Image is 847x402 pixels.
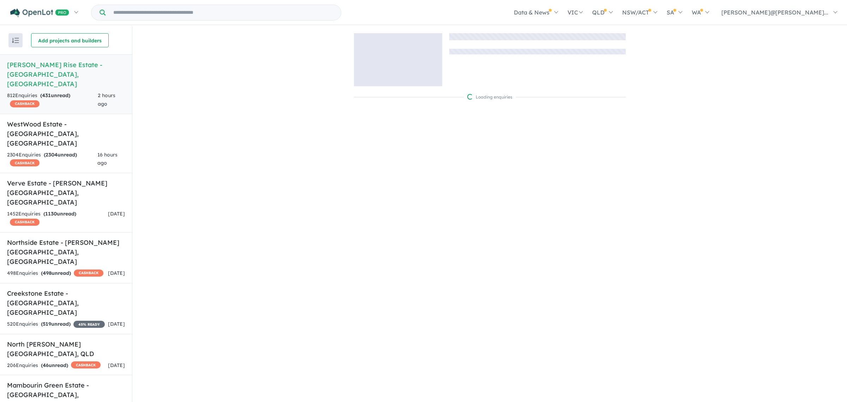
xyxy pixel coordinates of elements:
span: 519 [43,321,51,327]
span: CASHBACK [71,361,101,368]
img: sort.svg [12,38,19,43]
strong: ( unread) [41,270,71,276]
span: [DATE] [108,321,125,327]
button: Add projects and builders [31,33,109,47]
strong: ( unread) [41,362,68,368]
h5: Verve Estate - [PERSON_NAME][GEOGRAPHIC_DATA] , [GEOGRAPHIC_DATA] [7,178,125,207]
input: Try estate name, suburb, builder or developer [107,5,340,20]
span: 46 [43,362,49,368]
span: CASHBACK [10,159,40,166]
h5: North [PERSON_NAME][GEOGRAPHIC_DATA] , QLD [7,339,125,359]
div: 812 Enquir ies [7,91,98,108]
span: 431 [42,92,51,99]
div: 206 Enquir ies [7,361,101,370]
span: [DATE] [108,211,125,217]
h5: Northside Estate - [PERSON_NAME][GEOGRAPHIC_DATA] , [GEOGRAPHIC_DATA] [7,238,125,266]
span: CASHBACK [10,219,40,226]
span: 16 hours ago [97,152,118,166]
div: 1452 Enquir ies [7,210,108,227]
strong: ( unread) [40,92,70,99]
span: 45 % READY [73,321,105,328]
div: 2304 Enquir ies [7,151,97,168]
img: Openlot PRO Logo White [10,8,69,17]
span: 2304 [46,152,58,158]
div: 498 Enquir ies [7,269,103,278]
span: [DATE] [108,270,125,276]
span: 2 hours ago [98,92,115,107]
span: 498 [43,270,52,276]
div: 520 Enquir ies [7,320,105,329]
span: CASHBACK [74,270,103,277]
h5: [PERSON_NAME] Rise Estate - [GEOGRAPHIC_DATA] , [GEOGRAPHIC_DATA] [7,60,125,89]
span: [DATE] [108,362,125,368]
span: 1130 [45,211,57,217]
h5: WestWood Estate - [GEOGRAPHIC_DATA] , [GEOGRAPHIC_DATA] [7,119,125,148]
strong: ( unread) [43,211,76,217]
strong: ( unread) [41,321,71,327]
h5: Creekstone Estate - [GEOGRAPHIC_DATA] , [GEOGRAPHIC_DATA] [7,289,125,317]
div: Loading enquiries [467,94,512,101]
span: CASHBACK [10,100,40,107]
strong: ( unread) [44,152,77,158]
span: [PERSON_NAME]@[PERSON_NAME]... [721,9,828,16]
